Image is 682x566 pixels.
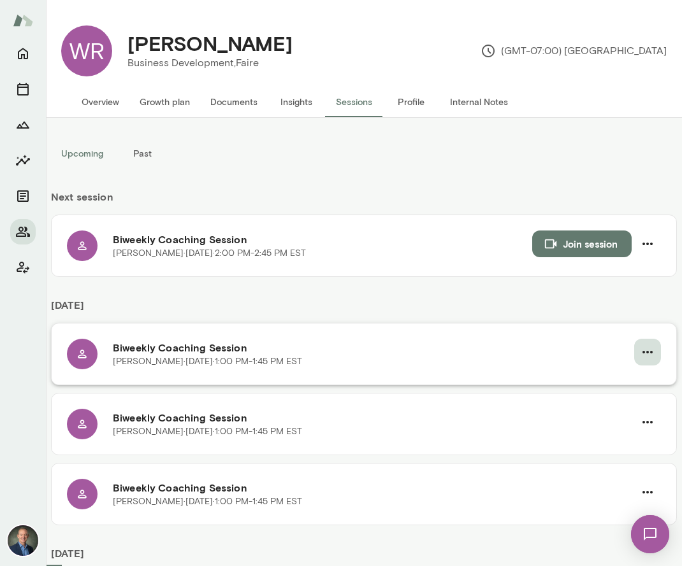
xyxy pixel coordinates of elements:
button: Client app [10,255,36,280]
button: Past [113,138,171,169]
h6: Next session [51,189,677,215]
p: [PERSON_NAME] · [DATE] · 1:00 PM-1:45 PM EST [113,495,302,508]
p: [PERSON_NAME] · [DATE] · 1:00 PM-1:45 PM EST [113,425,302,438]
h6: Biweekly Coaching Session [113,232,532,247]
button: Profile [382,87,440,117]
p: (GMT-07:00) [GEOGRAPHIC_DATA] [481,43,667,59]
button: Members [10,219,36,244]
button: Home [10,41,36,66]
p: [PERSON_NAME] · [DATE] · 2:00 PM-2:45 PM EST [113,247,306,260]
p: Business Development, Faire [127,55,293,71]
div: WR [61,25,112,76]
h6: Biweekly Coaching Session [113,480,634,495]
button: Documents [200,87,268,117]
button: Insights [10,148,36,173]
button: Join session [532,230,632,257]
button: Growth Plan [10,112,36,138]
button: Overview [71,87,129,117]
button: Insights [268,87,325,117]
h4: [PERSON_NAME] [127,31,293,55]
button: Sessions [325,87,382,117]
div: basic tabs example [51,138,677,169]
h6: [DATE] [51,297,677,323]
button: Documents [10,183,36,209]
h6: Biweekly Coaching Session [113,410,634,425]
p: [PERSON_NAME] · [DATE] · 1:00 PM-1:45 PM EST [113,355,302,368]
button: Upcoming [51,138,113,169]
button: Growth plan [129,87,200,117]
button: Sessions [10,76,36,102]
button: Internal Notes [440,87,518,117]
h6: Biweekly Coaching Session [113,340,634,355]
img: Michael Alden [8,525,38,556]
img: Mento [13,8,33,32]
